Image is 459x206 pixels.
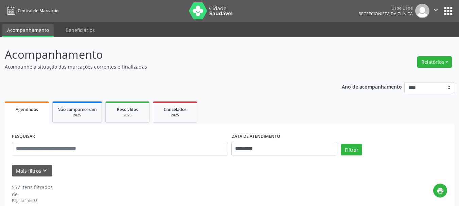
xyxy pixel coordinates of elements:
button: Mais filtroskeyboard_arrow_down [12,165,52,177]
button: print [433,184,447,198]
button: Filtrar [341,144,362,155]
button: apps [442,5,454,17]
p: Acompanhamento [5,46,319,63]
i: print [437,187,444,194]
div: Uspe Uspe [358,5,413,11]
span: Agendados [16,107,38,112]
button: Relatórios [417,56,452,68]
a: Beneficiários [61,24,100,36]
div: de [12,191,53,198]
p: Ano de acompanhamento [342,82,402,91]
button:  [429,4,442,18]
span: Não compareceram [57,107,97,112]
i:  [432,6,440,14]
span: Central de Marcação [18,8,58,14]
div: 2025 [57,113,97,118]
span: Resolvidos [117,107,138,112]
label: PESQUISAR [12,131,35,142]
div: Página 1 de 38 [12,198,53,204]
div: 557 itens filtrados [12,184,53,191]
div: 2025 [110,113,144,118]
label: DATA DE ATENDIMENTO [231,131,280,142]
p: Acompanhe a situação das marcações correntes e finalizadas [5,63,319,70]
img: img [415,4,429,18]
span: Recepcionista da clínica [358,11,413,17]
a: Acompanhamento [2,24,54,37]
div: 2025 [158,113,192,118]
a: Central de Marcação [5,5,58,16]
span: Cancelados [164,107,187,112]
i: keyboard_arrow_down [41,167,49,174]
